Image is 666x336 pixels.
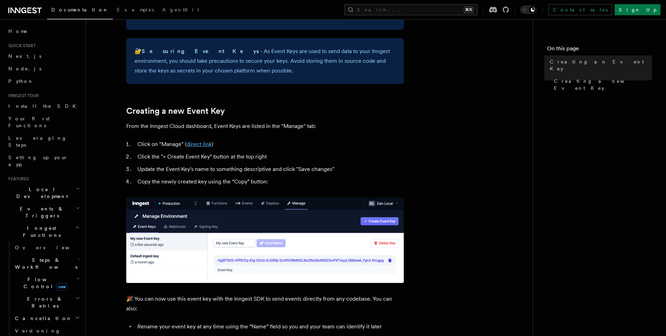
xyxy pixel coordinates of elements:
[551,75,652,94] a: Creating a new Event Key
[8,155,68,167] span: Setting up your app
[158,2,203,19] a: AgentKit
[162,7,199,12] span: AgentKit
[12,312,82,325] button: Cancellation
[8,135,67,148] span: Leveraging Steps
[6,50,82,62] a: Next.js
[6,100,82,112] a: Install the SDK
[135,46,395,76] p: 🔐 - As Event Keys are used to send data to your Inngest environment, you should take precautions ...
[344,4,478,15] button: Search...⌘K
[464,6,473,13] kbd: ⌘K
[135,177,404,187] li: Copy the newly created key using the “Copy” button:
[12,257,77,270] span: Steps & Workflows
[550,58,652,72] span: Creating an Event Key
[12,315,72,322] span: Cancellation
[12,276,76,290] span: Flow Control
[142,48,260,54] strong: Securing Event Keys
[554,78,652,92] span: Creating a new Event Key
[12,295,75,309] span: Errors & Retries
[615,4,660,15] a: Sign Up
[135,322,404,331] li: Rename your event key at any time using the “Name” field so you and your team can identify it later
[113,2,158,19] a: Examples
[117,7,154,12] span: Examples
[187,141,212,147] a: direct link
[8,116,50,128] span: Your first Functions
[6,25,82,37] a: Home
[126,106,225,116] a: Creating a new Event Key
[51,7,109,12] span: Documentation
[6,75,82,87] a: Python
[547,44,652,55] h4: On this page
[12,293,82,312] button: Errors & Retries
[126,198,404,283] img: A newly created Event Key in the Inngest Cloud dashboard
[12,241,82,254] a: Overview
[548,4,612,15] a: Contact sales
[547,55,652,75] a: Creating an Event Key
[126,121,404,131] p: From the Inngest Cloud dashboard, Event Keys are listed in the "Manage" tab:
[47,2,113,19] a: Documentation
[6,112,82,132] a: Your first Functions
[8,78,34,84] span: Python
[6,93,39,98] span: Inngest tour
[8,28,28,35] span: Home
[135,152,404,162] li: Click the "+ Create Event Key" button at the top right
[126,294,404,313] p: 🎉 You can now use this event key with the Inngest SDK to send events directly from any codebase. ...
[12,273,82,293] button: Flow Controlnew
[6,132,82,151] a: Leveraging Steps
[56,283,68,291] span: new
[6,205,76,219] span: Events & Triggers
[6,43,36,49] span: Quick start
[6,225,75,239] span: Inngest Functions
[15,328,61,334] span: Versioning
[6,203,82,222] button: Events & Triggers
[6,151,82,171] a: Setting up your app
[135,139,404,149] li: Click on "Manage" ( )
[6,183,82,203] button: Local Development
[8,103,80,109] span: Install the SDK
[8,53,41,59] span: Next.js
[8,66,41,71] span: Node.js
[6,176,29,182] span: Features
[12,254,82,273] button: Steps & Workflows
[520,6,537,14] button: Toggle dark mode
[15,245,86,250] span: Overview
[135,164,404,174] li: Update the Event Key's name to something descriptive and click "Save changes"
[6,62,82,75] a: Node.js
[6,222,82,241] button: Inngest Functions
[6,186,76,200] span: Local Development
